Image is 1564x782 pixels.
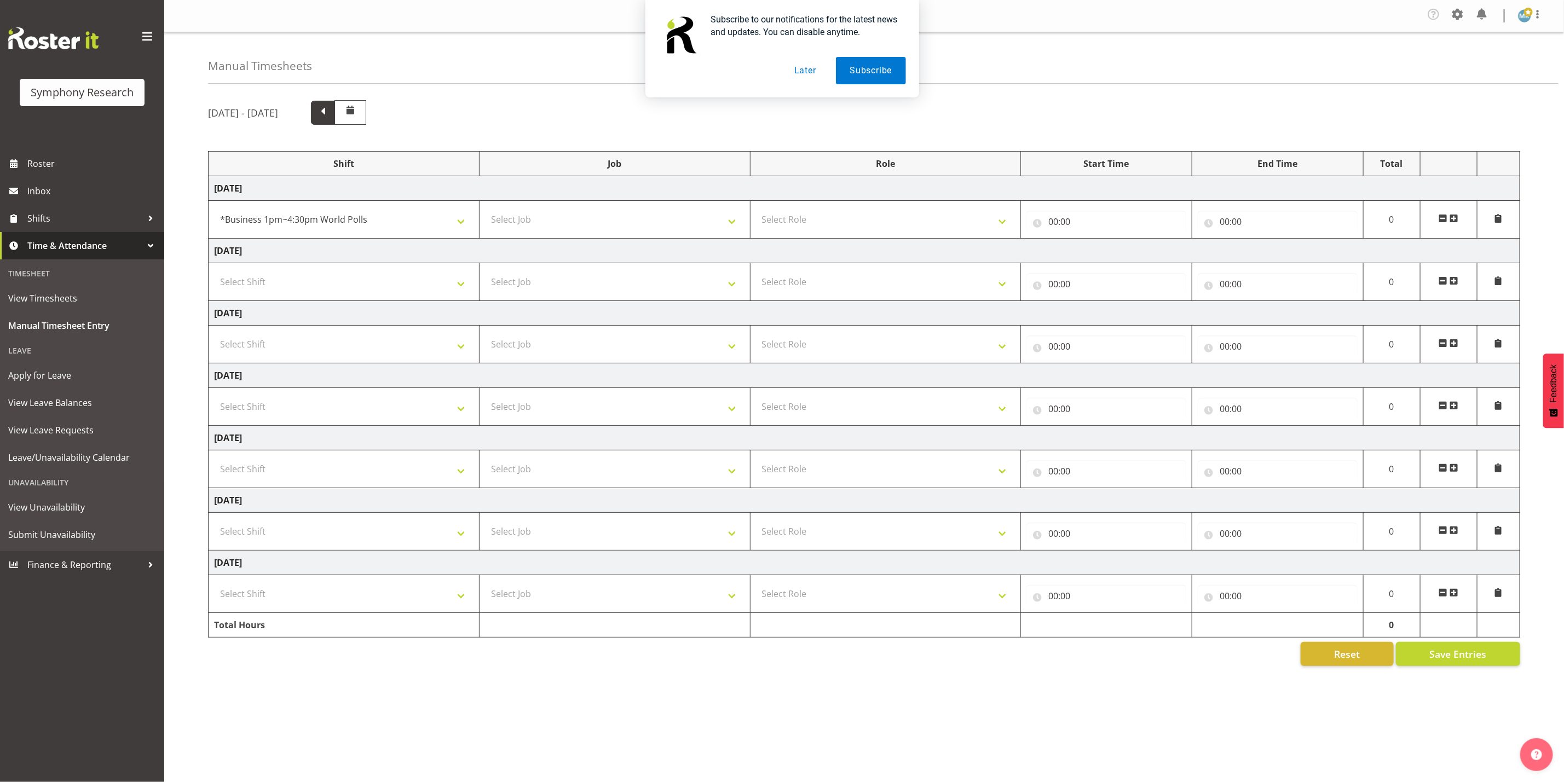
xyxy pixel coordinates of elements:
[836,57,905,84] button: Subscribe
[8,422,156,438] span: View Leave Requests
[1026,460,1186,482] input: Click to select...
[1363,201,1420,239] td: 0
[3,416,161,444] a: View Leave Requests
[1026,585,1186,607] input: Click to select...
[27,210,142,227] span: Shifts
[3,444,161,471] a: Leave/Unavailability Calendar
[209,488,1520,513] td: [DATE]
[8,367,156,384] span: Apply for Leave
[1543,354,1564,428] button: Feedback - Show survey
[8,290,156,306] span: View Timesheets
[1198,335,1358,357] input: Click to select...
[27,238,142,254] span: Time & Attendance
[1531,749,1542,760] img: help-xxl-2.png
[3,362,161,389] a: Apply for Leave
[1549,364,1559,403] span: Feedback
[209,363,1520,388] td: [DATE]
[1198,157,1358,170] div: End Time
[209,301,1520,326] td: [DATE]
[1363,326,1420,363] td: 0
[209,613,480,638] td: Total Hours
[1198,523,1358,544] input: Click to select...
[1026,157,1186,170] div: Start Time
[1363,263,1420,301] td: 0
[1026,273,1186,295] input: Click to select...
[1301,642,1394,666] button: Reset
[27,183,159,199] span: Inbox
[3,389,161,416] a: View Leave Balances
[8,499,156,515] span: View Unavailability
[208,107,278,119] h5: [DATE] - [DATE]
[8,317,156,334] span: Manual Timesheet Entry
[1363,575,1420,613] td: 0
[781,57,830,84] button: Later
[3,312,161,339] a: Manual Timesheet Entry
[1334,647,1360,661] span: Reset
[209,176,1520,201] td: [DATE]
[1198,398,1358,420] input: Click to select...
[1026,523,1186,544] input: Click to select...
[1198,460,1358,482] input: Click to select...
[1026,335,1186,357] input: Click to select...
[756,157,1015,170] div: Role
[1026,211,1186,233] input: Click to select...
[1363,513,1420,551] td: 0
[3,471,161,494] div: Unavailability
[659,13,702,57] img: notification icon
[214,157,474,170] div: Shift
[3,494,161,521] a: View Unavailability
[1198,211,1358,233] input: Click to select...
[27,557,142,573] span: Finance & Reporting
[3,285,161,312] a: View Timesheets
[3,339,161,362] div: Leave
[1429,647,1486,661] span: Save Entries
[209,551,1520,575] td: [DATE]
[3,262,161,285] div: Timesheet
[1369,157,1415,170] div: Total
[27,155,159,172] span: Roster
[485,157,745,170] div: Job
[8,526,156,543] span: Submit Unavailability
[1363,450,1420,488] td: 0
[1363,388,1420,426] td: 0
[1026,398,1186,420] input: Click to select...
[1198,585,1358,607] input: Click to select...
[3,521,161,548] a: Submit Unavailability
[209,239,1520,263] td: [DATE]
[702,13,906,38] div: Subscribe to our notifications for the latest news and updates. You can disable anytime.
[1363,613,1420,638] td: 0
[8,449,156,466] span: Leave/Unavailability Calendar
[1198,273,1358,295] input: Click to select...
[8,395,156,411] span: View Leave Balances
[1396,642,1520,666] button: Save Entries
[209,426,1520,450] td: [DATE]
